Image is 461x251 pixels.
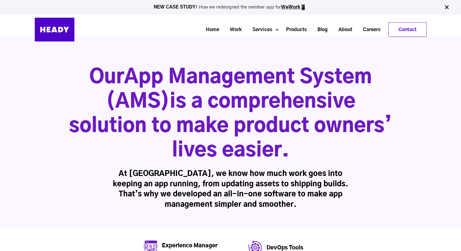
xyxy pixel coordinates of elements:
a: WeWork [281,5,300,9]
img: Close Bar [444,4,450,10]
a: DevOps Tools [266,245,303,251]
a: Work [222,24,245,35]
p: How we redesigned the member app for [3,4,458,10]
a: About [331,24,355,35]
a: Home [198,24,222,35]
a: Contact [389,23,426,37]
a: Products [278,24,310,35]
strong: NEW CASE STUDY: [154,5,199,9]
img: Heady_Logo_Web-01 (1) [35,18,74,41]
span: App Management System (AMS) [106,68,372,112]
a: Experience Manager [162,243,217,249]
h1: Our is a comprehensive solution to make product owners’ lives easier. [69,65,392,163]
div: Navigation Menu [80,22,427,37]
a: Services [245,24,275,35]
a: Careers [355,24,384,35]
a: Blog [310,24,331,35]
h3: At [GEOGRAPHIC_DATA], we know how much work goes into keeping an app running, from updating asset... [113,169,348,210]
img: app emoji [300,4,306,10]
